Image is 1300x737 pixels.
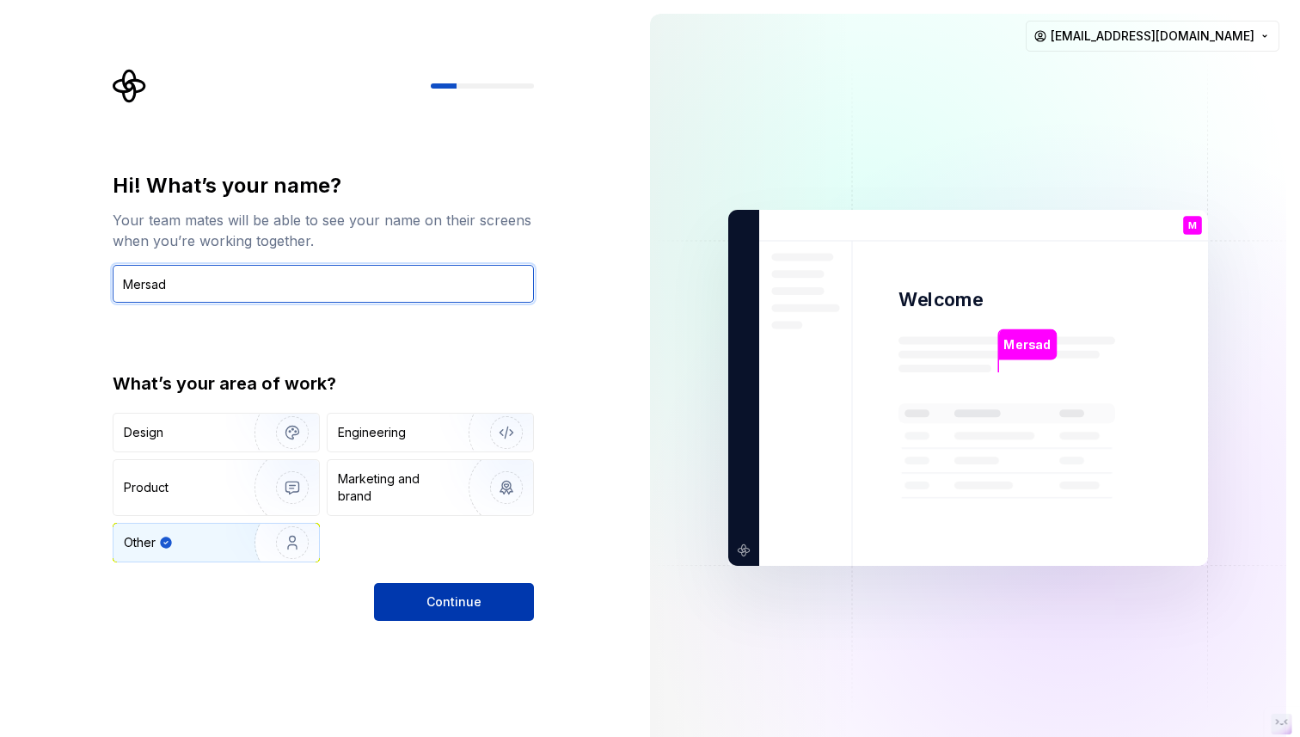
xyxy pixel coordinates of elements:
[1051,28,1254,45] span: [EMAIL_ADDRESS][DOMAIN_NAME]
[113,210,534,251] div: Your team mates will be able to see your name on their screens when you’re working together.
[338,424,406,441] div: Engineering
[124,424,163,441] div: Design
[113,172,534,200] div: Hi! What’s your name?
[338,470,454,505] div: Marketing and brand
[1026,21,1279,52] button: [EMAIL_ADDRESS][DOMAIN_NAME]
[113,265,534,303] input: Han Solo
[898,287,983,312] p: Welcome
[124,534,156,551] div: Other
[1188,221,1197,230] p: M
[1003,335,1051,354] p: Mersad
[124,479,169,496] div: Product
[426,593,481,611] span: Continue
[113,69,147,103] svg: Supernova Logo
[374,583,534,621] button: Continue
[113,372,534,396] div: What’s your area of work?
